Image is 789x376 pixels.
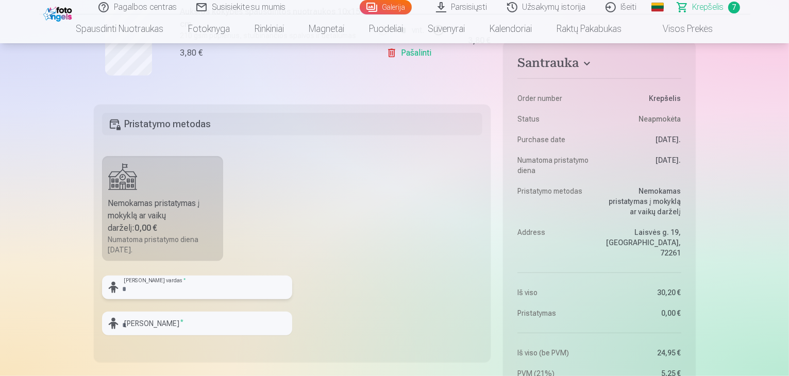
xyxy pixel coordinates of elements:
dd: 24,95 € [605,348,681,358]
span: Krepšelis [693,1,724,13]
b: 0,00 € [135,223,158,233]
a: Rinkiniai [243,14,297,43]
dd: Laisvės g. 19, [GEOGRAPHIC_DATA], 72261 [605,227,681,258]
dt: Purchase date [517,134,594,145]
dd: [DATE]. [605,155,681,176]
a: Kalendoriai [478,14,545,43]
dt: Numatoma pristatymo diena [517,155,594,176]
dt: Address [517,227,594,258]
dd: 0,00 € [605,308,681,318]
a: Spausdinti nuotraukas [64,14,176,43]
a: Suvenyrai [416,14,478,43]
a: Visos prekės [634,14,726,43]
a: Puodeliai [357,14,416,43]
dt: Pristatymo metodas [517,186,594,217]
button: Santrauka [517,56,681,74]
img: /fa2 [43,4,75,22]
a: Raktų pakabukas [545,14,634,43]
a: Pašalinti [387,43,435,63]
h5: Pristatymo metodas [102,113,483,135]
dd: Nemokamas pristatymas į mokyklą ar vaikų darželį [605,186,681,217]
dt: Status [517,114,594,124]
div: Numatoma pristatymo diena [DATE]. [108,234,217,255]
dd: Krepšelis [605,93,681,104]
dt: Pristatymas [517,308,594,318]
div: Nemokamas pristatymas į mokyklą ar vaikų darželį : [108,197,217,234]
dd: 30,20 € [605,287,681,298]
div: 3,80 € [180,47,203,59]
div: 3,80 € [468,38,491,44]
dt: Iš viso (be PVM) [517,348,594,358]
a: Fotoknyga [176,14,243,43]
dd: [DATE]. [605,134,681,145]
span: 7 [728,2,740,13]
span: Neapmokėta [639,114,681,124]
dt: Order number [517,93,594,104]
a: Magnetai [297,14,357,43]
dt: Iš viso [517,287,594,298]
